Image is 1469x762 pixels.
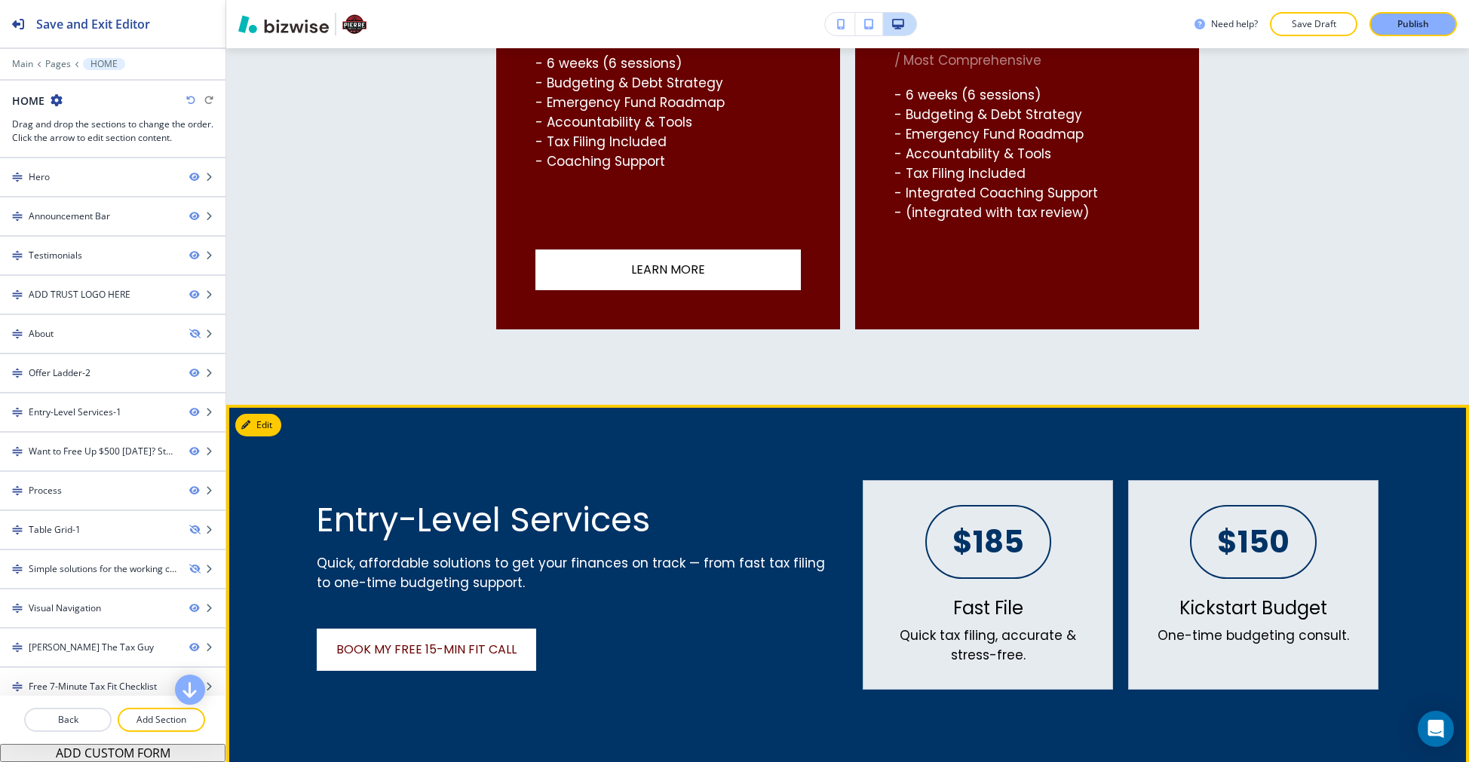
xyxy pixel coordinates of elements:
img: Your Logo [342,12,366,36]
div: ADD TRUST LOGO HERE [29,288,130,301]
p: Fast File [953,597,1023,620]
div: Offer Ladder-2 [29,366,90,380]
div: Visual Navigation [29,601,101,615]
p: Publish [1397,17,1429,31]
div: About [29,327,54,341]
button: Main [12,59,33,69]
h2: Save and Exit Editor [36,15,150,33]
p: $185 [952,527,1024,557]
p: Kickstart Budget [1179,597,1327,620]
div: Simple solutions for the working class [29,562,177,576]
div: Entry-Level Services-1 [29,405,121,419]
span: Book My Free 15-Min Fit Call [336,641,517,659]
p: Back [26,713,110,727]
div: Hero [29,170,50,184]
img: Drag [12,289,23,300]
p: Entry-Level Services [317,500,833,540]
h6: - 6 weeks (6 sessions) - Budgeting & Debt Strategy - Emergency Fund Roadmap - Accountability & To... [894,85,1160,222]
div: Open Intercom Messenger [1418,711,1454,747]
button: Book My Free 15-Min Fit Call [317,629,536,671]
div: Pierre The Tax Guy [29,641,154,654]
p: Quick tax filing, accurate & stress-free. [888,626,1088,665]
p: Quick, affordable solutions to get your finances on track — from fast tax filing to one-time budg... [317,553,833,592]
div: Testimonials [29,249,82,262]
div: Process [29,484,62,497]
button: Edit [235,414,281,436]
button: Publish [1369,12,1457,36]
h3: Drag and drop the sections to change the order. Click the arrow to edit section content. [12,118,213,145]
img: Drag [12,250,23,261]
p: HOME [90,59,118,69]
div: Want to Free Up $500 in 30 Days? Start with This Free 7-Minute Checklist. [29,445,177,458]
button: HOME [83,58,125,70]
img: Drag [12,172,23,182]
div: Announcement Bar [29,210,110,223]
div: Free 7-Minute Tax Fit Checklist [29,680,157,693]
p: One-time budgeting consult. [1158,626,1349,645]
img: Drag [12,681,23,692]
button: Add Section [118,708,205,732]
p: $150 [1217,527,1290,557]
p: Save Draft [1290,17,1338,31]
button: Save Draft [1270,12,1357,36]
img: Drag [12,525,23,535]
img: Drag [12,329,23,339]
p: Most Comprehensive [903,50,1041,70]
button: Pages [45,59,71,69]
h6: / [894,50,900,70]
img: Bizwise Logo [238,15,329,33]
img: Drag [12,603,23,614]
p: Add Section [119,713,204,727]
div: Table Grid-1 [29,523,81,537]
h3: Need help? [1211,17,1258,31]
h2: HOME [12,93,44,109]
img: Drag [12,446,23,457]
img: Drag [12,407,23,418]
h6: - 6 weeks (6 sessions) - Budgeting & Debt Strategy - Emergency Fund Roadmap - Accountability & To... [535,54,765,171]
button: Back [24,708,112,732]
img: Drag [12,211,23,222]
button: Learn More [535,249,801,290]
span: Learn More [631,261,705,279]
img: Drag [12,485,23,496]
img: Drag [12,642,23,653]
img: Drag [12,564,23,574]
img: Drag [12,368,23,378]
